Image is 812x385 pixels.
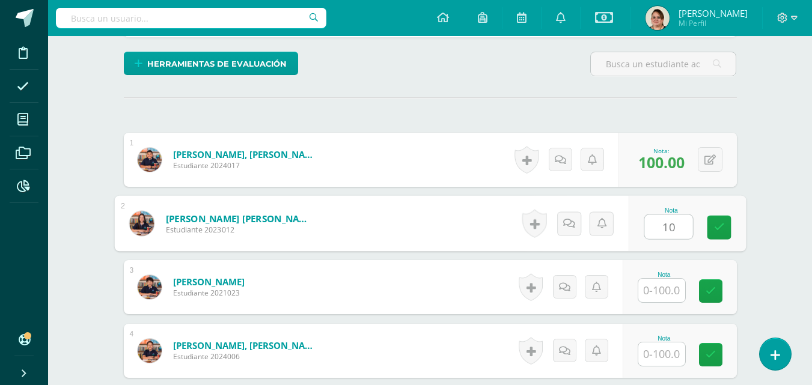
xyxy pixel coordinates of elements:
[644,207,698,214] div: Nota
[173,276,245,288] a: [PERSON_NAME]
[165,225,314,235] span: Estudiante 2023012
[644,215,692,239] input: 0-100.0
[638,279,685,302] input: 0-100.0
[638,147,685,155] div: Nota:
[138,339,162,363] img: 666cf70f6ba87bf7cfe44cde23743608.png
[138,275,162,299] img: 0f2420c227080ff22a5010927b7e78eb.png
[173,351,317,362] span: Estudiante 2024006
[173,288,245,298] span: Estudiante 2021023
[165,212,314,225] a: [PERSON_NAME] [PERSON_NAME]
[638,335,691,342] div: Nota
[638,342,685,366] input: 0-100.0
[638,271,691,278] div: Nota
[679,18,748,28] span: Mi Perfil
[129,211,154,235] img: 72d07aa5b69352bb3578eef2c289d9fb.png
[138,148,162,172] img: 82be58e2cf528ebc1cfebe51fbad9b1a.png
[173,339,317,351] a: [PERSON_NAME], [PERSON_NAME]
[591,52,736,76] input: Busca un estudiante aquí...
[173,160,317,171] span: Estudiante 2024017
[679,7,748,19] span: [PERSON_NAME]
[173,148,317,160] a: [PERSON_NAME], [PERSON_NAME]
[56,8,326,28] input: Busca un usuario...
[638,152,685,172] span: 100.00
[646,6,670,30] img: dec0cd3017c89b8d877bfad2d56d5847.png
[124,52,298,75] a: Herramientas de evaluación
[147,53,287,75] span: Herramientas de evaluación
